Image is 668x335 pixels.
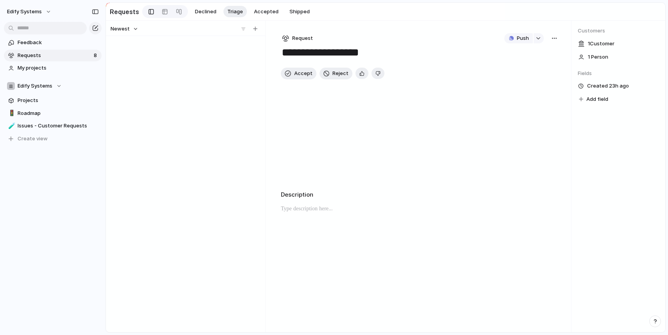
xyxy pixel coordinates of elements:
[7,122,15,130] button: 🧪
[586,95,608,103] span: Add field
[292,34,313,42] span: Request
[4,5,55,18] button: Edify Systems
[94,52,98,59] span: 8
[281,190,559,199] h2: Description
[4,120,102,132] a: 🧪Issues - Customer Requests
[578,27,659,35] span: Customers
[18,64,99,72] span: My projects
[191,6,220,18] button: Declined
[18,135,48,143] span: Create view
[18,109,99,117] span: Roadmap
[8,122,14,131] div: 🧪
[294,70,313,77] span: Accept
[4,133,102,145] button: Create view
[289,8,310,16] span: Shipped
[195,8,216,16] span: Declined
[111,25,130,33] span: Newest
[18,39,99,47] span: Feedback
[18,52,91,59] span: Requests
[578,70,659,77] span: Fields
[4,95,102,106] a: Projects
[578,94,609,104] button: Add field
[18,122,99,130] span: Issues - Customer Requests
[18,97,99,104] span: Projects
[250,6,282,18] button: Accepted
[8,109,14,118] div: 🚦
[286,6,314,18] button: Shipped
[281,68,316,79] button: Accept
[517,34,529,42] span: Push
[4,62,102,74] a: My projects
[4,80,102,92] button: Edify Systems
[4,37,102,48] a: Feedback
[7,109,15,117] button: 🚦
[110,7,139,16] h2: Requests
[504,33,533,43] button: Push
[281,33,314,43] button: Request
[109,24,139,34] button: Newest
[4,107,102,119] a: 🚦Roadmap
[320,68,352,79] button: Reject
[254,8,279,16] span: Accepted
[7,8,42,16] span: Edify Systems
[588,40,614,48] span: 1 Customer
[588,53,608,61] span: 1 Person
[332,70,348,77] span: Reject
[18,82,52,90] span: Edify Systems
[587,82,629,90] span: Created 23h ago
[227,8,243,16] span: Triage
[223,6,247,18] button: Triage
[4,50,102,61] a: Requests8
